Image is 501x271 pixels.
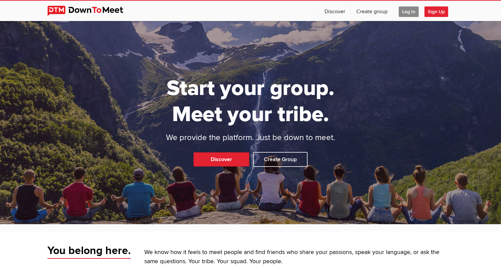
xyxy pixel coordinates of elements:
[424,6,448,17] span: Sign Up
[141,75,361,128] h1: Start your group. Meet your tribe.
[144,248,454,266] p: We know how it feels to meet people and find friends who share your passions, speak your language...
[47,244,131,259] span: You belong here.
[47,6,134,16] img: DownToMeet
[253,152,308,167] a: Create Group
[393,1,424,21] a: Log In
[193,152,249,167] a: Discover
[424,1,454,21] a: Sign Up
[351,1,393,21] a: Create group
[319,1,351,21] a: Discover
[399,6,419,17] span: Log In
